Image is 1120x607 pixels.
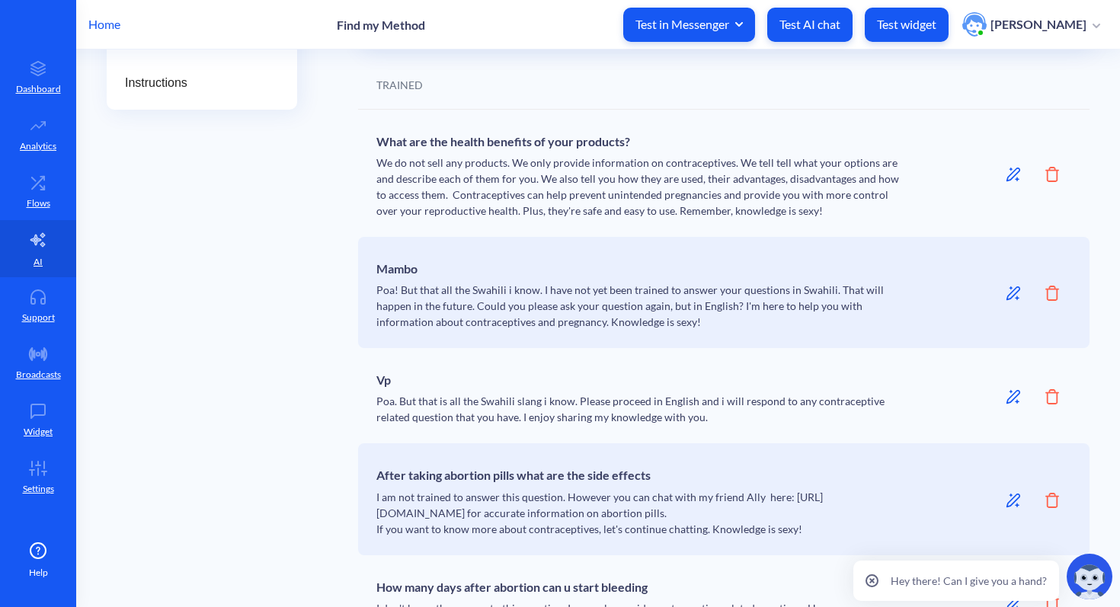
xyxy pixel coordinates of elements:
[623,8,755,42] button: Test in Messenger
[29,566,48,580] span: Help
[376,255,910,276] h6: Mambo
[376,128,910,219] div: We do not sell any products. We only provide information on contraceptives. We tell tell what you...
[779,17,840,32] p: Test AI chat
[767,8,853,42] button: Test AI chat
[27,196,50,210] p: Flows
[376,573,910,594] h6: How many days after abortion can u start bleeding
[16,82,61,96] p: Dashboard
[24,425,53,439] p: Widget
[23,482,54,496] p: Settings
[376,255,910,330] div: Poa! But that all the Swahili i know. I have not yet been trained to answer your questions in Swa...
[376,462,910,536] div: I am not trained to answer this question. However you can chat with my friend Ally here: [URL][DO...
[376,366,910,387] h6: Vp
[337,18,425,32] p: Find my Method
[20,139,56,153] p: Analytics
[22,311,55,324] p: Support
[877,17,936,32] p: Test widget
[16,368,61,382] p: Broadcasts
[376,366,910,425] div: Poa. But that is all the Swahili slang i know. Please proceed in English and i will respond to an...
[865,8,949,42] button: Test widget
[125,74,267,92] span: Instructions
[990,16,1086,33] p: [PERSON_NAME]
[1067,554,1112,599] img: copilot-icon.svg
[88,15,120,34] p: Home
[107,56,297,110] a: Instructions
[376,77,423,93] div: TRAINED
[962,12,987,37] img: user photo
[34,255,43,269] p: AI
[955,11,1108,38] button: user photo[PERSON_NAME]
[376,128,910,149] h6: What are the health benefits of your products?
[376,462,910,482] h6: After taking abortion pills what are the side effects
[891,573,1047,589] p: Hey there! Can I give you a hand?
[635,16,743,33] span: Test in Messenger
